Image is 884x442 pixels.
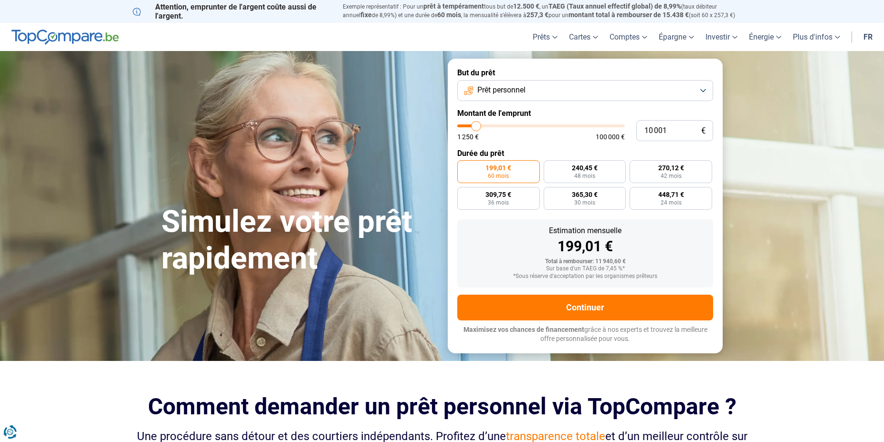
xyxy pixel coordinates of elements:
[457,325,713,344] p: grâce à nos experts et trouvez la meilleure offre personnalisée pour vous.
[596,134,625,140] span: 100 000 €
[548,2,681,10] span: TAEG (Taux annuel effectif global) de 8,99%
[604,23,653,51] a: Comptes
[457,295,713,320] button: Continuer
[437,11,461,19] span: 60 mois
[343,2,751,20] p: Exemple représentatif : Pour un tous but de , un (taux débiteur annuel de 8,99%) et une durée de ...
[527,23,563,51] a: Prêts
[572,164,598,171] span: 240,45 €
[526,11,548,19] span: 257,3 €
[572,191,598,198] span: 365,30 €
[465,258,705,265] div: Total à rembourser: 11 940,60 €
[11,30,119,45] img: TopCompare
[574,173,595,179] span: 48 mois
[465,266,705,272] div: Sur base d'un TAEG de 7,45 %*
[423,2,484,10] span: prêt à tempérament
[457,134,479,140] span: 1 250 €
[133,2,331,21] p: Attention, emprunter de l'argent coûte aussi de l'argent.
[360,11,372,19] span: fixe
[465,227,705,235] div: Estimation mensuelle
[457,109,713,118] label: Montant de l'emprunt
[568,11,689,19] span: montant total à rembourser de 15.438 €
[477,85,526,95] span: Prêt personnel
[465,273,705,280] div: *Sous réserve d'acceptation par les organismes prêteurs
[488,200,509,206] span: 36 mois
[457,80,713,101] button: Prêt personnel
[743,23,787,51] a: Énergie
[563,23,604,51] a: Cartes
[658,191,684,198] span: 448,71 €
[661,173,682,179] span: 42 mois
[161,204,436,277] h1: Simulez votre prêt rapidement
[658,164,684,171] span: 270,12 €
[457,149,713,158] label: Durée du prêt
[513,2,539,10] span: 12.500 €
[661,200,682,206] span: 24 mois
[701,127,705,135] span: €
[485,164,511,171] span: 199,01 €
[858,23,878,51] a: fr
[700,23,743,51] a: Investir
[485,191,511,198] span: 309,75 €
[133,393,751,420] h2: Comment demander un prêt personnel via TopCompare ?
[787,23,846,51] a: Plus d'infos
[653,23,700,51] a: Épargne
[488,173,509,179] span: 60 mois
[457,68,713,77] label: But du prêt
[465,239,705,254] div: 199,01 €
[463,326,584,333] span: Maximisez vos chances de financement
[574,200,595,206] span: 30 mois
